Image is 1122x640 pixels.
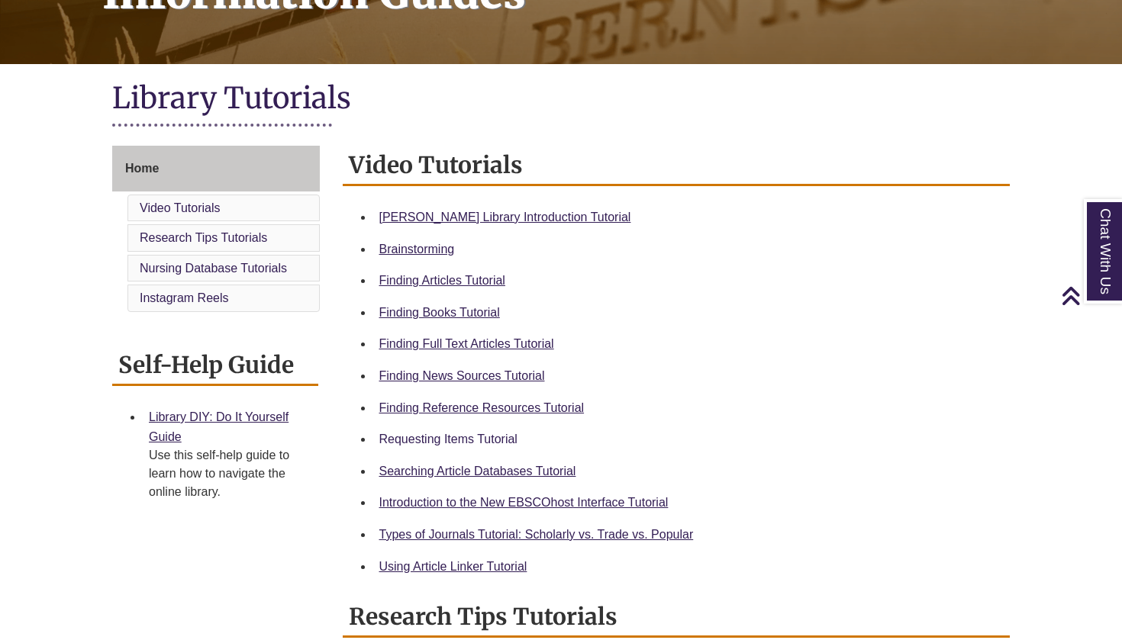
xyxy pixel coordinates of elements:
a: Home [112,146,320,191]
a: Using Article Linker Tutorial [379,560,527,573]
a: Requesting Items Tutorial [379,433,517,445]
a: Types of Journals Tutorial: Scholarly vs. Trade vs. Popular [379,528,694,541]
h2: Video Tutorials [343,146,1011,186]
div: Use this self-help guide to learn how to navigate the online library. [149,446,306,501]
h1: Library Tutorials [112,79,1010,120]
h2: Research Tips Tutorials [343,597,1011,638]
h2: Self-Help Guide [112,346,318,386]
a: Nursing Database Tutorials [140,262,287,275]
a: Back to Top [1061,285,1118,306]
a: Searching Article Databases Tutorial [379,465,576,478]
a: Instagram Reels [140,291,229,304]
a: Video Tutorials [140,201,221,214]
a: [PERSON_NAME] Library Introduction Tutorial [379,211,631,224]
span: Home [125,162,159,175]
a: Research Tips Tutorials [140,231,267,244]
a: Brainstorming [379,243,455,256]
a: Finding Articles Tutorial [379,274,505,287]
a: Finding News Sources Tutorial [379,369,545,382]
a: Finding Books Tutorial [379,306,500,319]
a: Library DIY: Do It Yourself Guide [149,410,289,443]
a: Introduction to the New EBSCOhost Interface Tutorial [379,496,669,509]
div: Guide Page Menu [112,146,320,315]
a: Finding Full Text Articles Tutorial [379,337,554,350]
a: Finding Reference Resources Tutorial [379,401,585,414]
